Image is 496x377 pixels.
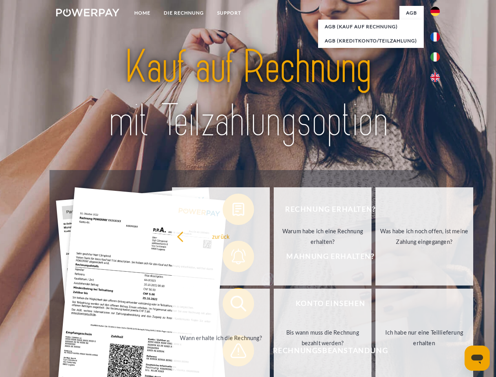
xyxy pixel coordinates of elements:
img: title-powerpay_de.svg [75,38,421,150]
div: Ich habe nur eine Teillieferung erhalten [380,327,469,348]
a: Was habe ich noch offen, ist meine Zahlung eingegangen? [375,187,473,285]
img: logo-powerpay-white.svg [56,9,119,16]
img: fr [430,32,440,42]
a: AGB (Kauf auf Rechnung) [318,20,424,34]
div: Bis wann muss die Rechnung bezahlt werden? [278,327,367,348]
img: de [430,7,440,16]
a: agb [399,6,424,20]
div: zurück [177,231,265,242]
img: en [430,73,440,82]
div: Wann erhalte ich die Rechnung? [177,332,265,343]
a: DIE RECHNUNG [157,6,210,20]
a: AGB (Kreditkonto/Teilzahlung) [318,34,424,48]
a: Home [128,6,157,20]
div: Warum habe ich eine Rechnung erhalten? [278,226,367,247]
div: Was habe ich noch offen, ist meine Zahlung eingegangen? [380,226,469,247]
iframe: Schaltfläche zum Öffnen des Messaging-Fensters [465,346,490,371]
img: it [430,52,440,62]
a: SUPPORT [210,6,248,20]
